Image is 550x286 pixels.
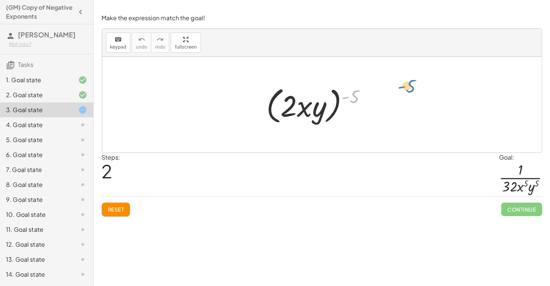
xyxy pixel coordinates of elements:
[78,255,87,264] i: Task not started.
[151,33,169,53] button: redoredo
[78,135,87,144] i: Task not started.
[6,225,66,234] div: 11. Goal state
[6,255,66,264] div: 13. Goal state
[78,105,87,114] i: Task started.
[136,44,147,50] span: undo
[6,195,66,204] div: 9. Goal state
[6,120,66,129] div: 4. Goal state
[78,195,87,204] i: Task not started.
[6,3,74,21] h4: (GM) Copy of Negative Exponents
[78,180,87,189] i: Task not started.
[6,180,66,189] div: 8. Goal state
[499,153,542,162] div: Goal:
[78,240,87,249] i: Task not started.
[110,44,127,50] span: keypad
[9,40,87,48] div: Not you?
[78,90,87,99] i: Task finished and correct.
[18,30,76,39] span: [PERSON_NAME]
[6,165,66,174] div: 7. Goal state
[78,210,87,219] i: Task not started.
[78,270,87,279] i: Task not started.
[6,90,66,99] div: 2. Goal state
[115,35,122,44] i: keyboard
[78,120,87,129] i: Task not started.
[138,35,145,44] i: undo
[6,150,66,159] div: 6. Goal state
[78,225,87,234] i: Task not started.
[106,33,131,53] button: keyboardkeypad
[171,33,201,53] button: fullscreen
[6,210,66,219] div: 10. Goal state
[102,14,542,22] p: Make the expression match the goal!
[102,203,130,216] button: Reset
[157,35,164,44] i: redo
[108,206,124,213] span: Reset
[6,105,66,114] div: 3. Goal state
[6,240,66,249] div: 12. Goal state
[78,150,87,159] i: Task not started.
[78,165,87,174] i: Task not started.
[155,44,165,50] span: redo
[102,160,113,182] span: 2
[6,76,66,84] div: 1. Goal state
[78,76,87,84] i: Task finished and correct.
[175,44,197,50] span: fullscreen
[132,33,151,53] button: undoundo
[6,135,66,144] div: 5. Goal state
[18,61,33,68] span: Tasks
[102,153,121,161] label: Steps:
[6,270,66,279] div: 14. Goal state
